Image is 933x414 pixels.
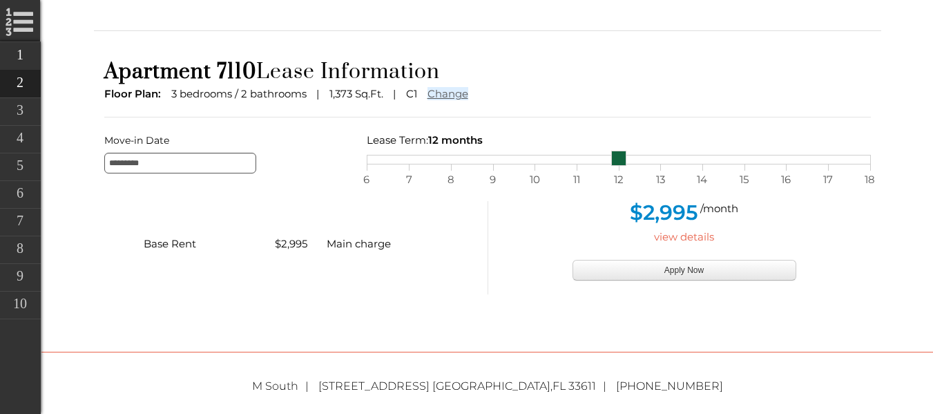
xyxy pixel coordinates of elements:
[863,171,877,189] span: 18
[573,260,796,281] button: Apply Now
[630,200,698,225] span: $2,995
[612,171,626,189] span: 12
[616,379,723,393] a: [PHONE_NUMBER]
[653,171,667,189] span: 13
[654,230,714,243] a: view details
[104,59,871,85] h1: Lease Information
[402,171,416,189] span: 7
[252,379,613,393] a: M South [STREET_ADDRESS] [GEOGRAPHIC_DATA],FL 33611
[318,379,430,393] span: [STREET_ADDRESS]
[428,133,483,147] span: 12 months
[367,131,871,149] div: Lease Term:
[700,202,738,215] span: /month
[104,87,161,100] span: Floor Plan:
[171,87,307,100] span: 3 bedrooms / 2 bathrooms
[444,171,458,189] span: 8
[570,171,584,189] span: 11
[316,235,448,253] div: Main charge
[104,131,346,149] label: Move-in Date
[275,237,307,250] span: $2,995
[821,171,835,189] span: 17
[329,87,352,100] span: 1,373
[427,87,468,100] a: Change
[779,171,793,189] span: 16
[738,171,751,189] span: 15
[318,379,613,393] span: ,
[104,153,256,173] input: Move-in Date edit selected 8/27/2025
[104,59,256,85] span: Apartment 7110
[568,379,596,393] span: 33611
[355,87,383,100] span: Sq.Ft.
[406,87,417,100] span: C1
[360,171,374,189] span: 6
[133,235,264,253] div: Base Rent
[432,379,550,393] span: [GEOGRAPHIC_DATA]
[695,171,709,189] span: 14
[252,379,316,393] span: M South
[528,171,541,189] span: 10
[486,171,500,189] span: 9
[552,379,566,393] span: FL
